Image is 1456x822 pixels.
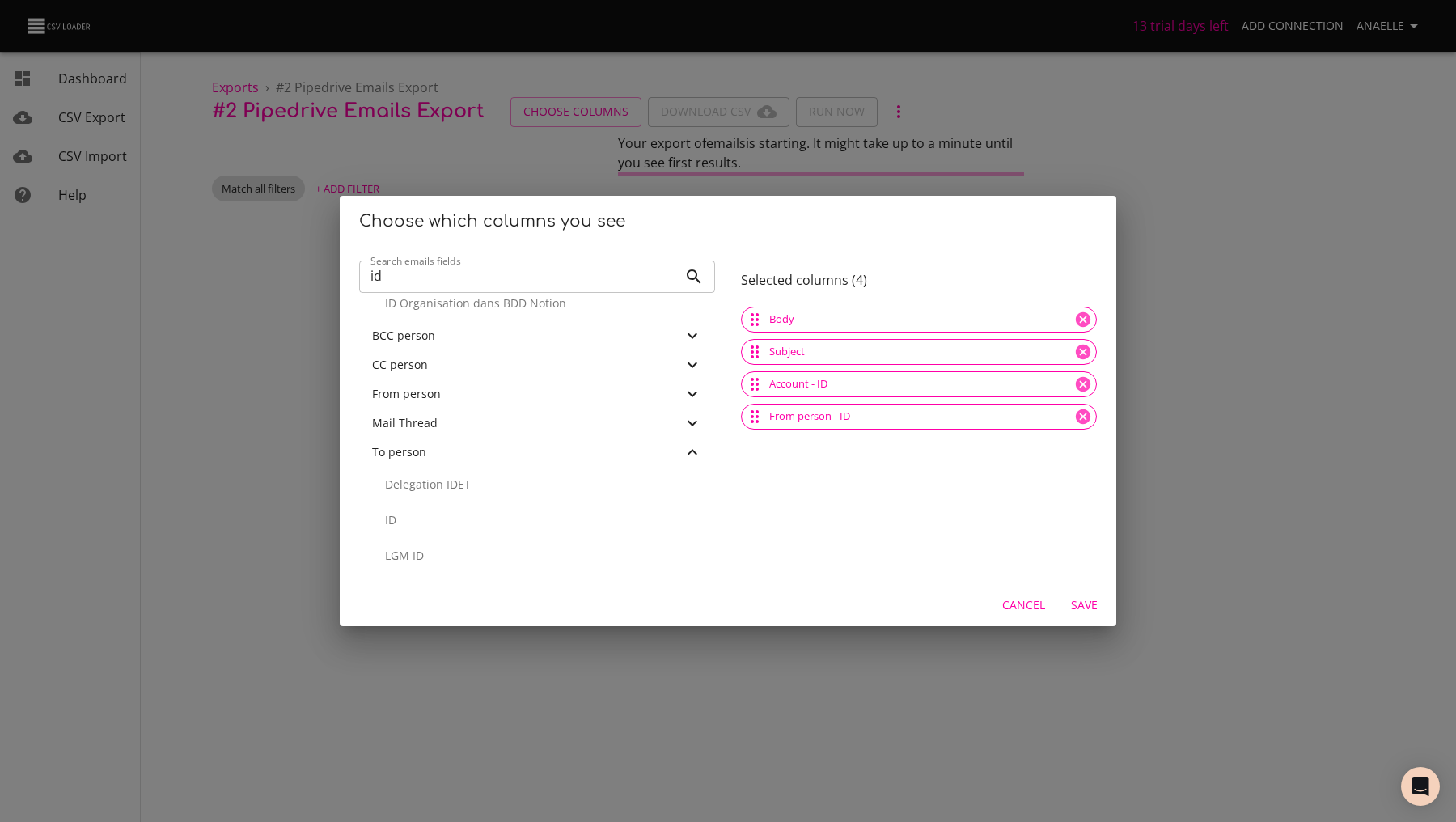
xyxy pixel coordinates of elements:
[359,538,715,574] div: LGM ID
[372,328,435,343] span: BCC person
[385,512,702,528] p: ID
[760,409,860,424] span: From person - ID
[372,386,441,401] span: From person
[1058,591,1110,621] button: Save
[359,350,715,379] div: CC person
[741,404,1097,430] div: From person - ID
[372,444,426,460] span: To person
[741,273,1097,288] h6: Selected columns ( 4 )
[741,371,1097,397] div: Account - ID
[760,311,804,327] span: Body
[1064,595,1103,616] span: Save
[359,502,715,538] div: ID
[760,344,815,359] span: Subject
[1002,595,1045,616] span: Cancel
[385,295,702,311] p: ID Organisation dans BDD Notion
[741,339,1097,365] div: Subject
[385,548,702,564] p: LGM ID
[359,286,715,321] div: ID Organisation dans BDD Notion
[359,467,715,502] div: Delegation IDET
[359,209,1097,235] h2: Choose which columns you see
[372,415,438,430] span: Mail Thread
[359,409,715,438] div: Mail Thread
[760,376,837,392] span: Account - ID
[741,307,1097,333] div: Body
[359,438,715,467] div: To person
[385,477,702,493] p: Delegation IDET
[359,574,715,609] div: QR Code IDET 2024
[1401,767,1440,806] div: Open Intercom Messenger
[996,591,1052,621] button: Cancel
[359,379,715,409] div: From person
[372,357,428,372] span: CC person
[359,321,715,350] div: BCC person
